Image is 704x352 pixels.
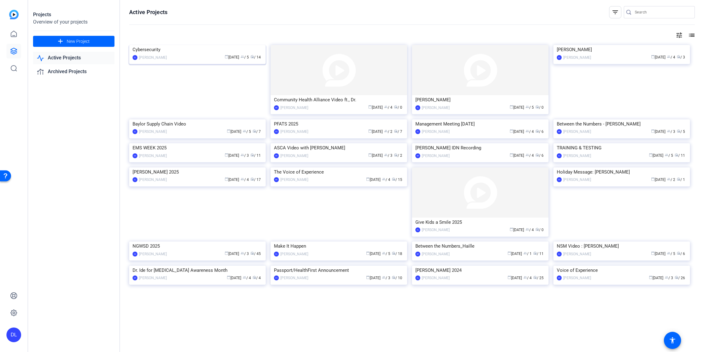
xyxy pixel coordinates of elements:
div: [PERSON_NAME] [139,177,167,183]
span: [DATE] [651,252,665,256]
span: / 3 [667,129,675,134]
span: / 6 [677,252,685,256]
span: / 11 [250,153,261,158]
div: [PERSON_NAME] [280,275,308,281]
span: / 26 [675,276,685,280]
span: [DATE] [366,276,380,280]
a: Active Projects [33,52,114,64]
span: calendar_today [225,251,228,255]
span: group [526,227,529,231]
span: [DATE] [510,105,524,110]
span: [DATE] [227,276,241,280]
div: MF [274,153,279,158]
span: / 7 [394,129,402,134]
span: group [667,55,671,58]
div: [PERSON_NAME] [422,251,450,257]
div: [PERSON_NAME] [139,54,167,61]
span: / 1 [677,178,685,182]
span: / 4 [384,105,392,110]
span: / 5 [667,252,675,256]
span: [DATE] [507,252,522,256]
span: / 6 [535,153,544,158]
span: radio [535,129,539,133]
span: [DATE] [366,252,380,256]
div: [PERSON_NAME] [280,177,308,183]
div: MF [274,177,279,182]
span: / 3 [382,276,390,280]
div: EMS WEEK 2025 [133,143,262,152]
span: radio [394,153,398,157]
span: [DATE] [368,153,383,158]
span: / 5 [526,105,534,110]
span: / 15 [392,178,402,182]
span: radio [250,251,254,255]
span: / 18 [392,252,402,256]
span: / 11 [675,153,685,158]
span: radio [533,251,537,255]
span: calendar_today [651,55,655,58]
span: group [382,275,386,279]
mat-icon: list [687,32,695,39]
mat-icon: accessibility [669,337,676,344]
span: radio [535,105,539,109]
span: radio [392,275,395,279]
mat-icon: filter_list [612,9,619,16]
span: radio [392,177,395,181]
span: / 4 [526,153,534,158]
div: DS [274,129,279,134]
div: [PERSON_NAME] [563,54,591,61]
span: calendar_today [225,153,228,157]
div: Holiday Message: [PERSON_NAME] [557,167,687,177]
span: / 5 [241,55,249,59]
div: Between the Numbers_Haille [415,242,545,251]
span: group [523,275,527,279]
span: calendar_today [649,275,653,279]
div: [PERSON_NAME] [280,105,308,111]
span: group [241,251,244,255]
div: Passport/HealthFirst Announcement [274,266,404,275]
span: [DATE] [510,228,524,232]
div: DL [557,252,562,257]
span: / 5 [665,153,673,158]
span: group [243,129,246,133]
div: Voice of Experience [557,266,687,275]
span: radio [394,105,398,109]
div: [PERSON_NAME] [139,275,167,281]
div: NGWSD 2025 [133,242,262,251]
span: / 6 [535,129,544,134]
div: Make It Happen [274,242,404,251]
div: Dr. Ide for [MEDICAL_DATA] Awareness Month [133,266,262,275]
span: radio [677,55,680,58]
div: [PERSON_NAME] [422,153,450,159]
span: group [667,251,671,255]
div: [PERSON_NAME] [563,177,591,183]
div: DS [133,153,137,158]
span: / 7 [253,129,261,134]
span: / 4 [667,55,675,59]
span: calendar_today [227,275,230,279]
span: / 10 [392,276,402,280]
span: calendar_today [651,251,655,255]
div: [PERSON_NAME] [563,153,591,159]
span: radio [250,55,254,58]
div: Community Health Alliance Video ft., Dr. [274,95,404,104]
div: [PERSON_NAME] [422,275,450,281]
span: / 2 [667,178,675,182]
mat-icon: add [57,38,64,45]
span: radio [677,177,680,181]
span: group [243,275,246,279]
span: radio [677,129,680,133]
div: Baylor Supply Chain Video [133,119,262,129]
span: calendar_today [507,275,511,279]
a: Archived Projects [33,66,114,78]
span: radio [675,275,678,279]
h1: Active Projects [129,9,167,16]
span: / 4 [523,276,532,280]
span: group [667,177,671,181]
span: / 4 [243,276,251,280]
div: MF [415,153,420,158]
div: Cybersecurity [133,45,262,54]
span: group [384,129,388,133]
span: / 4 [526,129,534,134]
div: DS [274,275,279,280]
